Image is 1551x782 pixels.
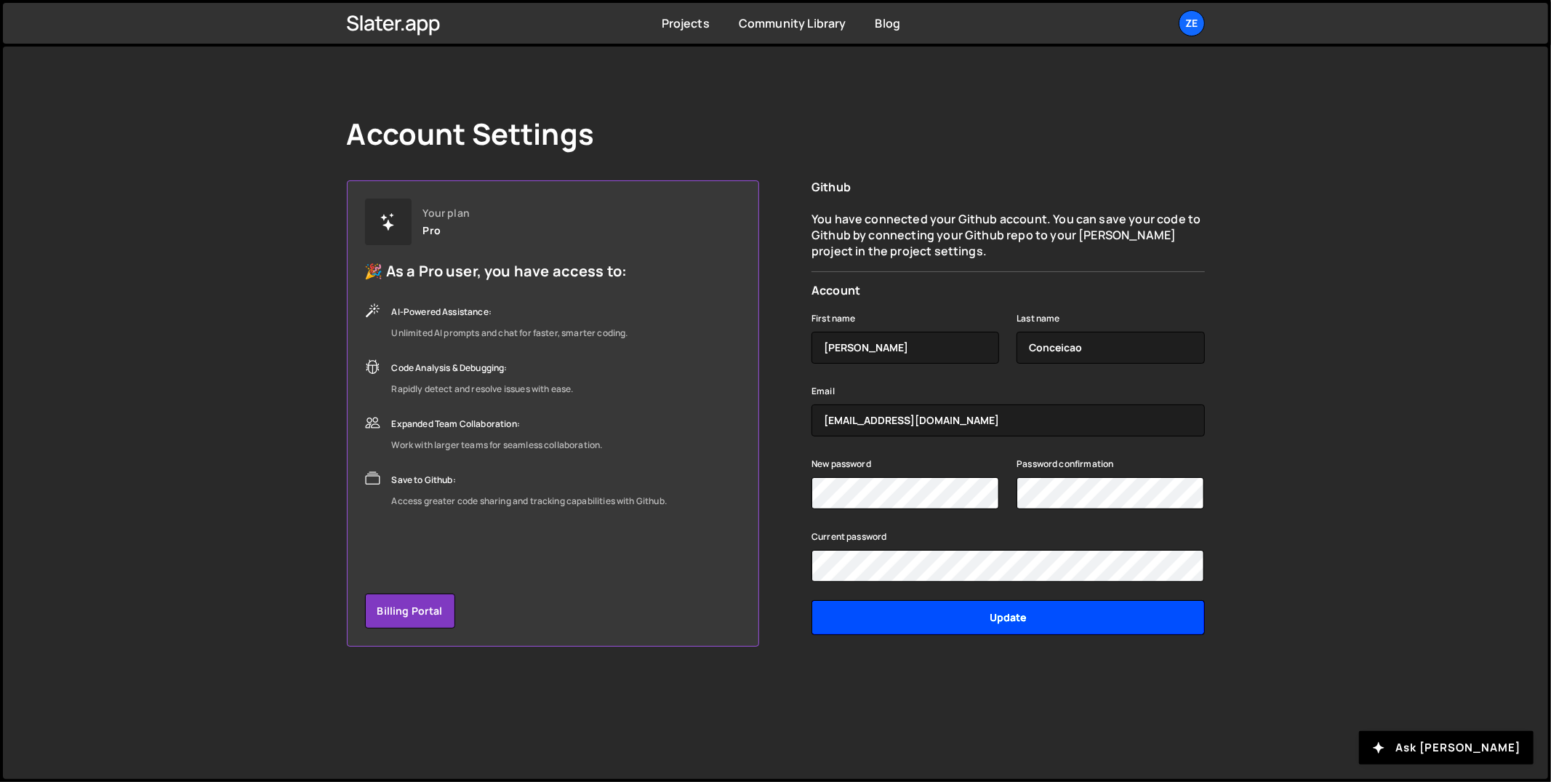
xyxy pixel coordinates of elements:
label: Password confirmation [1017,457,1113,471]
input: Update [811,600,1204,635]
div: Work with larger teams for seamless collaboration. [392,436,603,454]
div: Expanded Team Collaboration: [392,415,603,433]
label: New password [811,457,871,471]
button: Ask [PERSON_NAME] [1359,731,1534,765]
h2: Github [811,180,1204,194]
h2: Account [811,284,1204,298]
p: You have connected your Github account. You can save your code to Github by connecting your Githu... [811,211,1204,260]
div: Rapidly detect and resolve issues with ease. [392,380,574,398]
a: Blog [875,15,901,31]
div: Code Analysis & Debugging: [392,359,574,377]
div: Pro [423,225,441,236]
div: Save to Github: [392,471,668,489]
label: Last name [1017,311,1059,326]
a: Projects [662,15,710,31]
div: Access greater code sharing and tracking capabilities with Github. [392,492,668,510]
h1: Account Settings [347,116,595,151]
div: AI-Powered Assistance: [392,303,628,321]
a: Billing Portal [365,594,455,629]
a: Community Library [739,15,846,31]
div: Your plan [423,207,470,219]
label: First name [811,311,856,326]
label: Email [811,384,835,399]
h5: 🎉 As a Pro user, you have access to: [365,263,668,280]
label: Current password [811,530,887,544]
a: Ze [1179,10,1205,36]
div: Unlimited AI prompts and chat for faster, smarter coding. [392,324,628,342]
